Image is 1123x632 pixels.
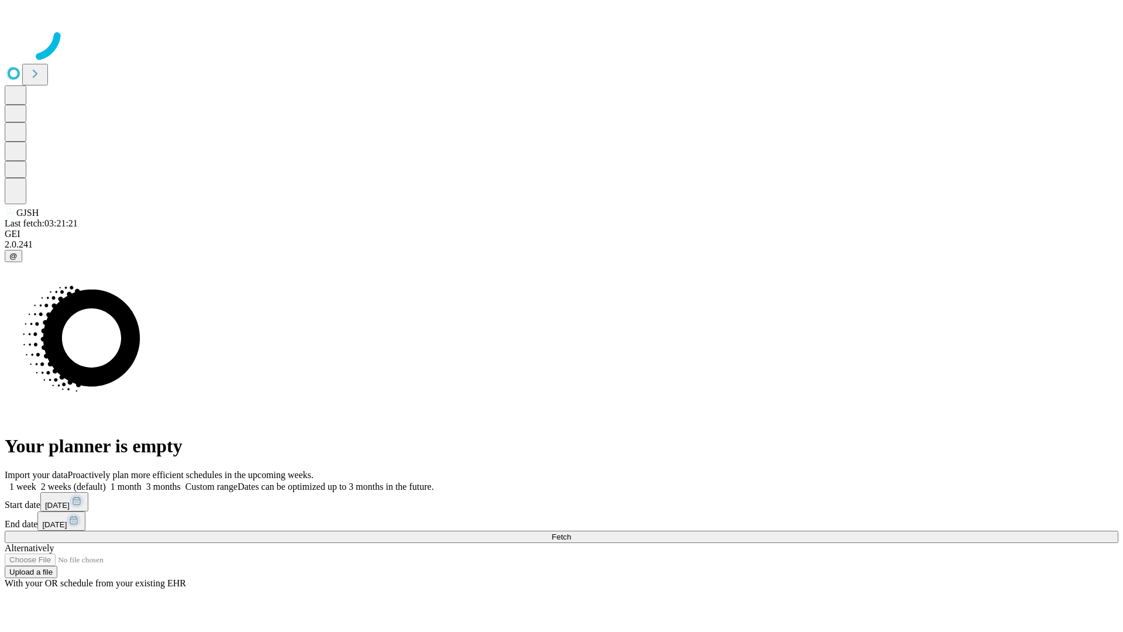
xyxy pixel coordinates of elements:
[5,250,22,262] button: @
[45,501,70,510] span: [DATE]
[552,533,571,541] span: Fetch
[111,482,142,492] span: 1 month
[5,470,68,480] span: Import your data
[146,482,181,492] span: 3 months
[5,543,54,553] span: Alternatively
[185,482,237,492] span: Custom range
[16,208,39,218] span: GJSH
[5,218,78,228] span: Last fetch: 03:21:21
[37,511,85,531] button: [DATE]
[5,578,186,588] span: With your OR schedule from your existing EHR
[5,566,57,578] button: Upload a file
[9,252,18,260] span: @
[5,435,1118,457] h1: Your planner is empty
[237,482,433,492] span: Dates can be optimized up to 3 months in the future.
[41,482,106,492] span: 2 weeks (default)
[9,482,36,492] span: 1 week
[5,229,1118,239] div: GEI
[42,520,67,529] span: [DATE]
[5,531,1118,543] button: Fetch
[5,511,1118,531] div: End date
[40,492,88,511] button: [DATE]
[5,239,1118,250] div: 2.0.241
[5,492,1118,511] div: Start date
[68,470,314,480] span: Proactively plan more efficient schedules in the upcoming weeks.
